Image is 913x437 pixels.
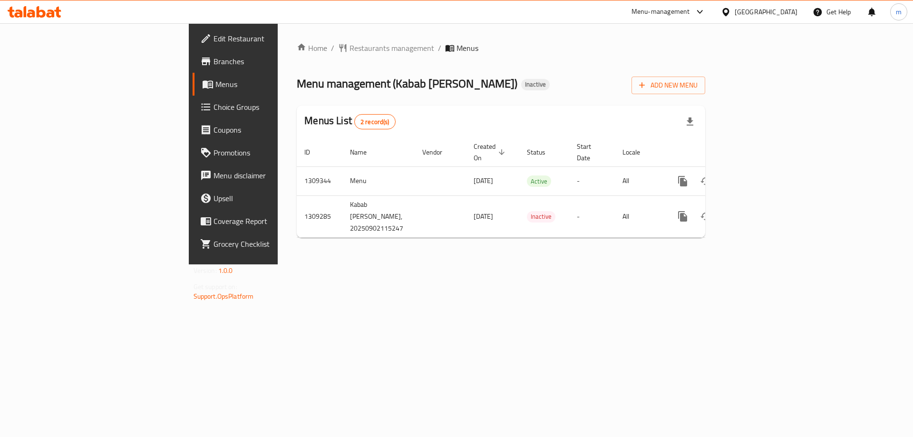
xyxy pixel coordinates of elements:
[193,141,341,164] a: Promotions
[193,187,341,210] a: Upsell
[527,146,558,158] span: Status
[474,175,493,187] span: [DATE]
[694,170,717,193] button: Change Status
[193,27,341,50] a: Edit Restaurant
[214,56,334,67] span: Branches
[474,141,508,164] span: Created On
[193,73,341,96] a: Menus
[304,146,322,158] span: ID
[214,147,334,158] span: Promotions
[297,73,517,94] span: Menu management ( Kabab [PERSON_NAME] )
[297,138,770,238] table: enhanced table
[193,210,341,233] a: Coverage Report
[527,211,555,223] div: Inactive
[521,80,550,88] span: Inactive
[354,114,396,129] div: Total records count
[342,166,415,195] td: Menu
[622,146,652,158] span: Locale
[577,141,603,164] span: Start Date
[355,117,395,126] span: 2 record(s)
[639,79,698,91] span: Add New Menu
[631,77,705,94] button: Add New Menu
[194,281,237,293] span: Get support on:
[527,211,555,222] span: Inactive
[679,110,701,133] div: Export file
[474,210,493,223] span: [DATE]
[896,7,902,17] span: m
[214,170,334,181] span: Menu disclaimer
[438,42,441,54] li: /
[214,33,334,44] span: Edit Restaurant
[350,146,379,158] span: Name
[214,215,334,227] span: Coverage Report
[304,114,395,129] h2: Menus List
[422,146,455,158] span: Vendor
[193,233,341,255] a: Grocery Checklist
[671,170,694,193] button: more
[456,42,478,54] span: Menus
[218,264,233,277] span: 1.0.0
[214,193,334,204] span: Upsell
[569,195,615,237] td: -
[193,164,341,187] a: Menu disclaimer
[193,96,341,118] a: Choice Groups
[615,195,664,237] td: All
[527,176,551,187] span: Active
[694,205,717,228] button: Change Status
[342,195,415,237] td: Kabab [PERSON_NAME], 20250902115247
[569,166,615,195] td: -
[631,6,690,18] div: Menu-management
[215,78,334,90] span: Menus
[193,118,341,141] a: Coupons
[671,205,694,228] button: more
[214,238,334,250] span: Grocery Checklist
[735,7,797,17] div: [GEOGRAPHIC_DATA]
[350,42,434,54] span: Restaurants management
[297,42,705,54] nav: breadcrumb
[527,175,551,187] div: Active
[214,101,334,113] span: Choice Groups
[214,124,334,136] span: Coupons
[193,50,341,73] a: Branches
[338,42,434,54] a: Restaurants management
[194,290,254,302] a: Support.OpsPlatform
[194,264,217,277] span: Version:
[615,166,664,195] td: All
[521,79,550,90] div: Inactive
[664,138,770,167] th: Actions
